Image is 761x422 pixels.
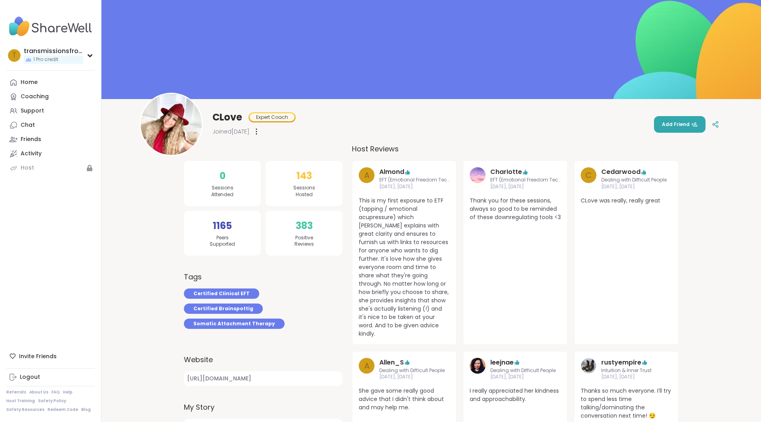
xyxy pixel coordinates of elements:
[184,371,342,386] a: [URL][DOMAIN_NAME]
[38,398,66,404] a: Safety Policy
[379,177,450,183] span: EFT (Emotional Freedom Technique)
[601,358,641,367] a: rustyempire
[379,367,445,374] span: Dealing with Difficult People
[81,407,91,412] a: Blog
[294,235,314,248] span: Positive Reviews
[364,360,369,372] span: A
[21,107,44,115] div: Support
[6,390,26,395] a: Referrals
[601,167,641,177] a: Cedarwood
[470,167,486,183] img: CharIotte
[6,13,95,40] img: ShareWell Nav Logo
[470,358,486,381] a: leejnae
[6,118,95,132] a: Chat
[6,75,95,90] a: Home
[359,197,450,338] span: This is my first exposure to ETF (tapping / emotional acupressure) which [PERSON_NAME] explains w...
[21,164,34,172] div: Host
[470,387,561,403] span: I really appreciated her kindness and approachability.
[20,373,40,381] div: Logout
[6,161,95,175] a: Host
[359,167,375,190] a: A
[48,407,78,412] a: Redeem Code
[490,177,561,183] span: EFT (Emotional Freedom Technique)
[581,358,597,374] img: rustyempire
[359,358,375,381] a: A
[379,374,445,380] span: [DATE], [DATE]
[601,374,652,380] span: [DATE], [DATE]
[21,136,41,143] div: Friends
[601,177,667,183] span: Dealing with Difficult People
[184,354,342,365] label: Website
[184,271,202,282] h3: Tags
[296,219,313,233] span: 383
[470,197,561,222] span: Thank you for these sessions, always so good to be reminded of these downregulating tools <3
[212,111,242,124] span: CLove
[6,407,44,412] a: Safety Resources
[662,121,698,128] span: Add Friend
[193,320,275,327] span: Somatic Attachment Therapy
[6,104,95,118] a: Support
[21,150,42,158] div: Activity
[585,169,592,181] span: C
[250,113,294,121] div: Expert Coach
[184,402,342,412] label: My Story
[193,305,253,312] span: Certified Brainspottig
[213,219,232,233] span: 1165
[33,56,58,63] span: 1 Pro credit
[470,167,486,190] a: CharIotte
[581,387,672,420] span: Thanks so much everyone. I’ll try to spend less time talking/dominating the conversation next tim...
[379,167,404,177] a: Almond
[364,169,369,181] span: A
[52,390,60,395] a: FAQ
[490,167,522,177] a: CharIotte
[601,367,652,374] span: Intuition & Inner Trust
[211,185,233,198] span: Sessions Attended
[490,367,556,374] span: Dealing with Difficult People
[490,183,561,190] span: [DATE], [DATE]
[296,169,312,183] span: 143
[212,128,249,136] span: Joined [DATE]
[220,169,226,183] span: 0
[12,50,16,61] span: t
[581,167,597,190] a: C
[24,47,83,55] div: transmissionsfromreality
[490,374,556,380] span: [DATE], [DATE]
[654,116,706,133] button: Add Friend
[359,387,450,412] span: She gave some really good advice that I didn't think about and may help me.
[21,78,38,86] div: Home
[6,90,95,104] a: Coaching
[581,358,597,381] a: rustyempire
[293,185,315,198] span: Sessions Hosted
[6,132,95,147] a: Friends
[193,290,250,297] span: Certified Clinical EFT
[6,147,95,161] a: Activity
[29,390,48,395] a: About Us
[6,398,35,404] a: Host Training
[470,358,486,374] img: leejnae
[63,390,73,395] a: Help
[379,183,450,190] span: [DATE], [DATE]
[601,183,667,190] span: [DATE], [DATE]
[21,93,49,101] div: Coaching
[490,358,514,367] a: leejnae
[141,94,202,155] img: CLove
[21,121,35,129] div: Chat
[6,370,95,384] a: Logout
[6,349,95,363] div: Invite Friends
[210,235,235,248] span: Peers Supported
[581,197,672,205] span: CLove was really, really great
[379,358,404,367] a: Allen_S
